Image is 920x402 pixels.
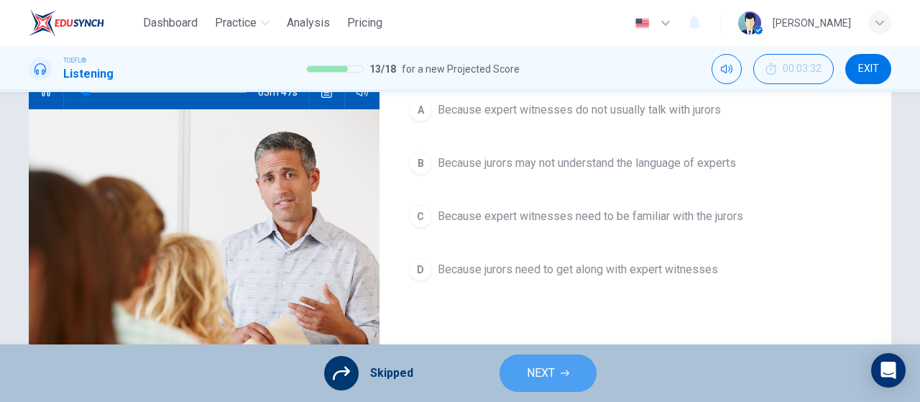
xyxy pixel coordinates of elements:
[773,14,851,32] div: [PERSON_NAME]
[712,54,742,84] div: Mute
[347,14,382,32] span: Pricing
[845,54,891,84] button: EXIT
[287,14,330,32] span: Analysis
[63,55,86,65] span: TOEFL®
[341,10,388,36] button: Pricing
[258,75,309,109] span: 03m 47s
[500,355,597,392] button: NEXT
[143,14,198,32] span: Dashboard
[858,63,879,75] span: EXIT
[281,10,336,36] button: Analysis
[215,14,257,32] span: Practice
[29,9,104,37] img: EduSynch logo
[527,363,555,383] span: NEXT
[738,12,761,35] img: Profile picture
[369,60,396,78] span: 13 / 18
[753,54,834,84] div: Hide
[370,365,413,382] span: Skipped
[316,75,339,109] button: Click to see the audio transcription
[753,54,834,84] button: 00:03:32
[137,10,203,36] button: Dashboard
[871,353,906,388] div: Open Intercom Messenger
[209,10,275,36] button: Practice
[783,63,822,75] span: 00:03:32
[63,65,114,83] h1: Listening
[633,18,651,29] img: en
[29,9,137,37] a: EduSynch logo
[402,60,520,78] span: for a new Projected Score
